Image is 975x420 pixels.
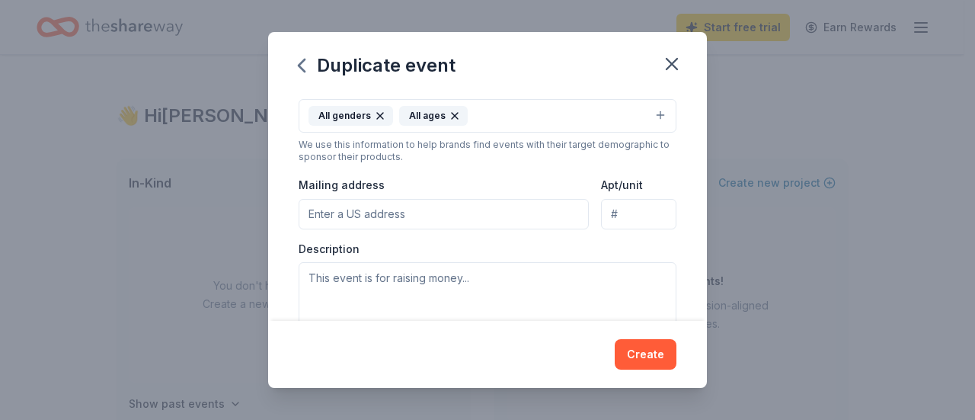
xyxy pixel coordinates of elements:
[299,178,385,193] label: Mailing address
[299,99,676,133] button: All gendersAll ages
[399,106,468,126] div: All ages
[299,139,676,163] div: We use this information to help brands find events with their target demographic to sponsor their...
[299,53,456,78] div: Duplicate event
[601,199,676,229] input: #
[308,106,393,126] div: All genders
[299,199,589,229] input: Enter a US address
[615,339,676,370] button: Create
[299,242,360,257] label: Description
[601,178,643,193] label: Apt/unit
